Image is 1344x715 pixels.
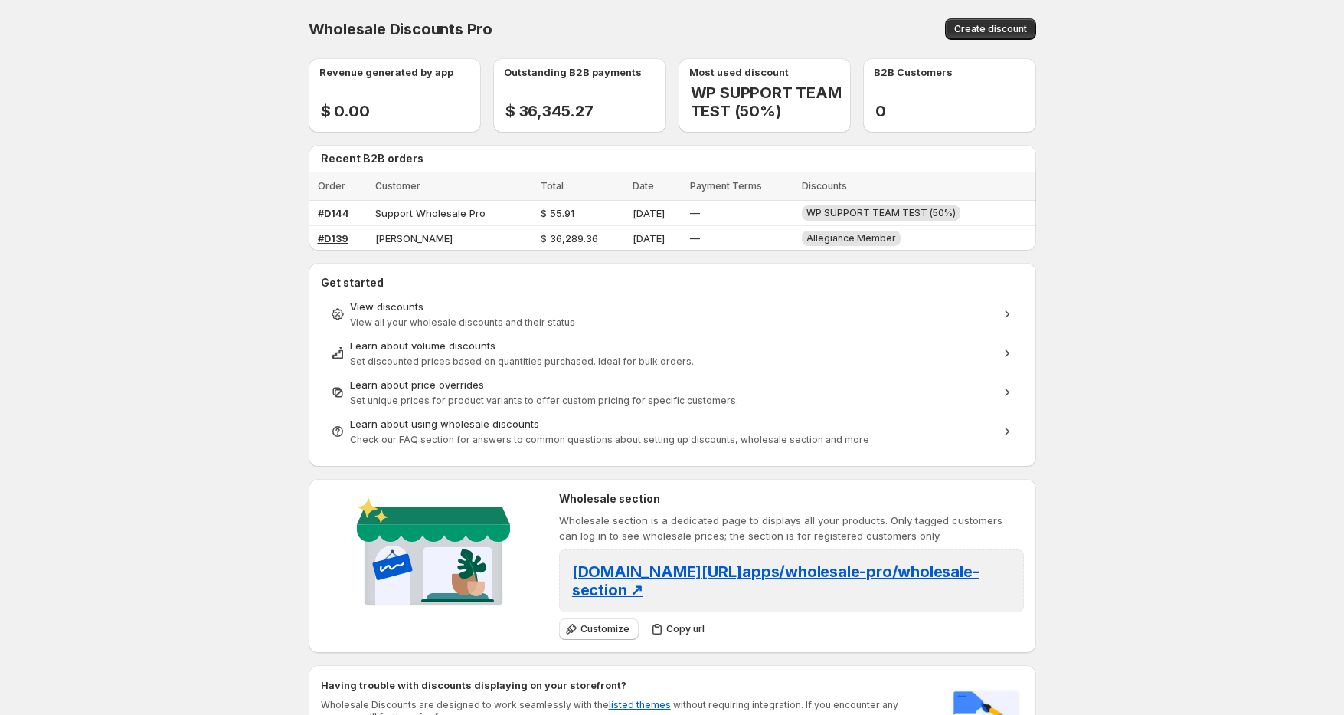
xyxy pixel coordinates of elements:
a: listed themes [609,699,671,710]
span: Check our FAQ section for answers to common questions about setting up discounts, wholesale secti... [350,434,869,445]
span: Wholesale Discounts Pro [309,20,492,38]
span: [DOMAIN_NAME][URL] apps/wholesale-pro/wholesale-section ↗ [572,562,979,599]
h2: 0 [875,102,898,120]
span: Set discounted prices based on quantities purchased. Ideal for bulk orders. [350,356,694,367]
div: Learn about volume discounts [350,338,995,353]
span: Copy url [666,623,705,635]
h2: Recent B2B orders [321,151,1030,166]
span: WP SUPPORT TEAM TEST (50%) [806,207,956,218]
span: $ 36,289.36 [541,232,598,244]
p: Outstanding B2B payments [504,64,642,80]
span: [DATE] [633,232,665,244]
span: Total [541,180,564,192]
h2: $ 36,345.27 [505,102,594,120]
a: #D144 [318,207,349,219]
span: [PERSON_NAME] [375,232,453,244]
div: Learn about using wholesale discounts [350,416,995,431]
span: View all your wholesale discounts and their status [350,317,575,328]
span: Create discount [954,23,1027,35]
h2: Wholesale section [559,491,1024,507]
span: Payment Terms [690,180,762,192]
span: Customer [375,180,420,192]
div: View discounts [350,299,995,314]
h2: Having trouble with discounts displaying on your storefront? [321,677,932,693]
p: Most used discount [689,64,789,80]
p: Revenue generated by app [319,64,453,80]
span: Discounts [802,180,847,192]
button: Create discount [945,18,1036,40]
a: #D139 [318,232,348,244]
h2: $ 0.00 [321,102,370,120]
span: Set unique prices for product variants to offer custom pricing for specific customers. [350,395,738,406]
span: Customize [580,623,629,635]
div: Learn about price overrides [350,377,995,392]
p: Wholesale section is a dedicated page to displays all your products. Only tagged customers can lo... [559,513,1024,543]
h2: WP SUPPORT TEAM TEST (50%) [691,84,852,120]
span: Allegiance Member [806,232,896,244]
button: Copy url [645,618,714,640]
a: [DOMAIN_NAME][URL]apps/wholesale-pro/wholesale-section ↗ [572,567,979,598]
span: Order [318,180,345,192]
span: [DATE] [633,207,665,219]
span: Support Wholesale Pro [375,207,486,219]
img: Wholesale section [351,491,516,618]
span: $ 55.91 [541,207,574,219]
button: Customize [559,618,639,640]
p: B2B Customers [874,64,953,80]
h2: Get started [321,275,1024,290]
span: Date [633,180,654,192]
span: — [690,207,700,219]
span: — [690,232,700,244]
